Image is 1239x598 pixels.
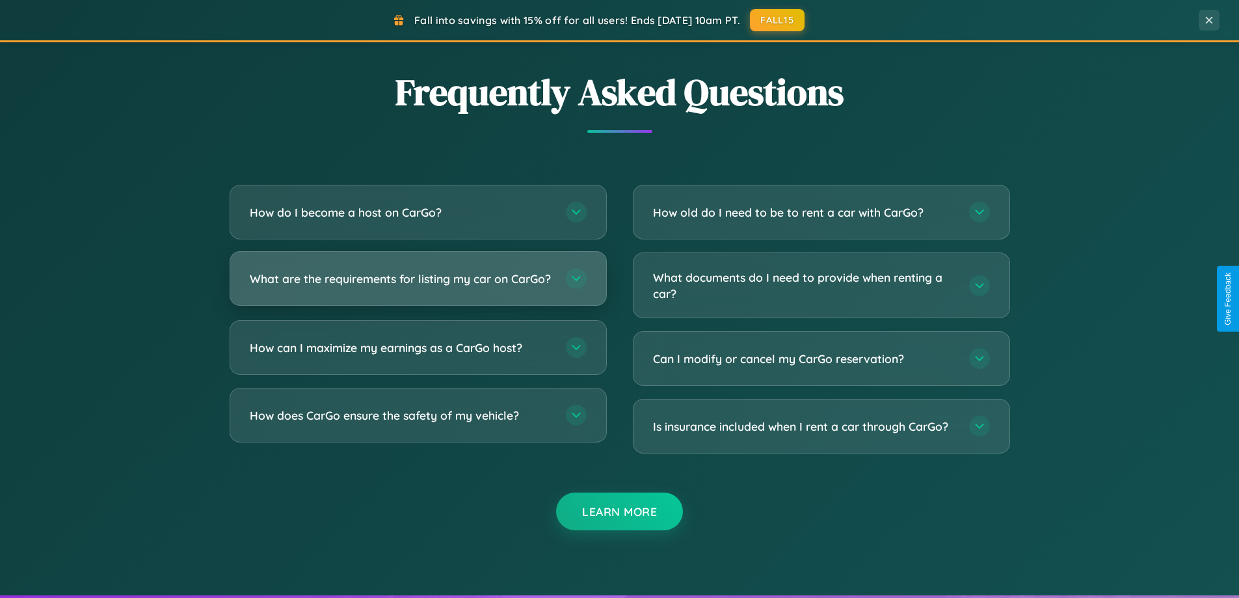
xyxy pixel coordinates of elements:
[653,269,956,301] h3: What documents do I need to provide when renting a car?
[414,14,740,27] span: Fall into savings with 15% off for all users! Ends [DATE] 10am PT.
[556,493,683,530] button: Learn More
[250,271,553,287] h3: What are the requirements for listing my car on CarGo?
[250,340,553,356] h3: How can I maximize my earnings as a CarGo host?
[653,351,956,367] h3: Can I modify or cancel my CarGo reservation?
[750,9,805,31] button: FALL15
[250,204,553,221] h3: How do I become a host on CarGo?
[653,418,956,435] h3: Is insurance included when I rent a car through CarGo?
[250,407,553,424] h3: How does CarGo ensure the safety of my vehicle?
[1223,273,1232,325] div: Give Feedback
[230,67,1010,117] h2: Frequently Asked Questions
[653,204,956,221] h3: How old do I need to be to rent a car with CarGo?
